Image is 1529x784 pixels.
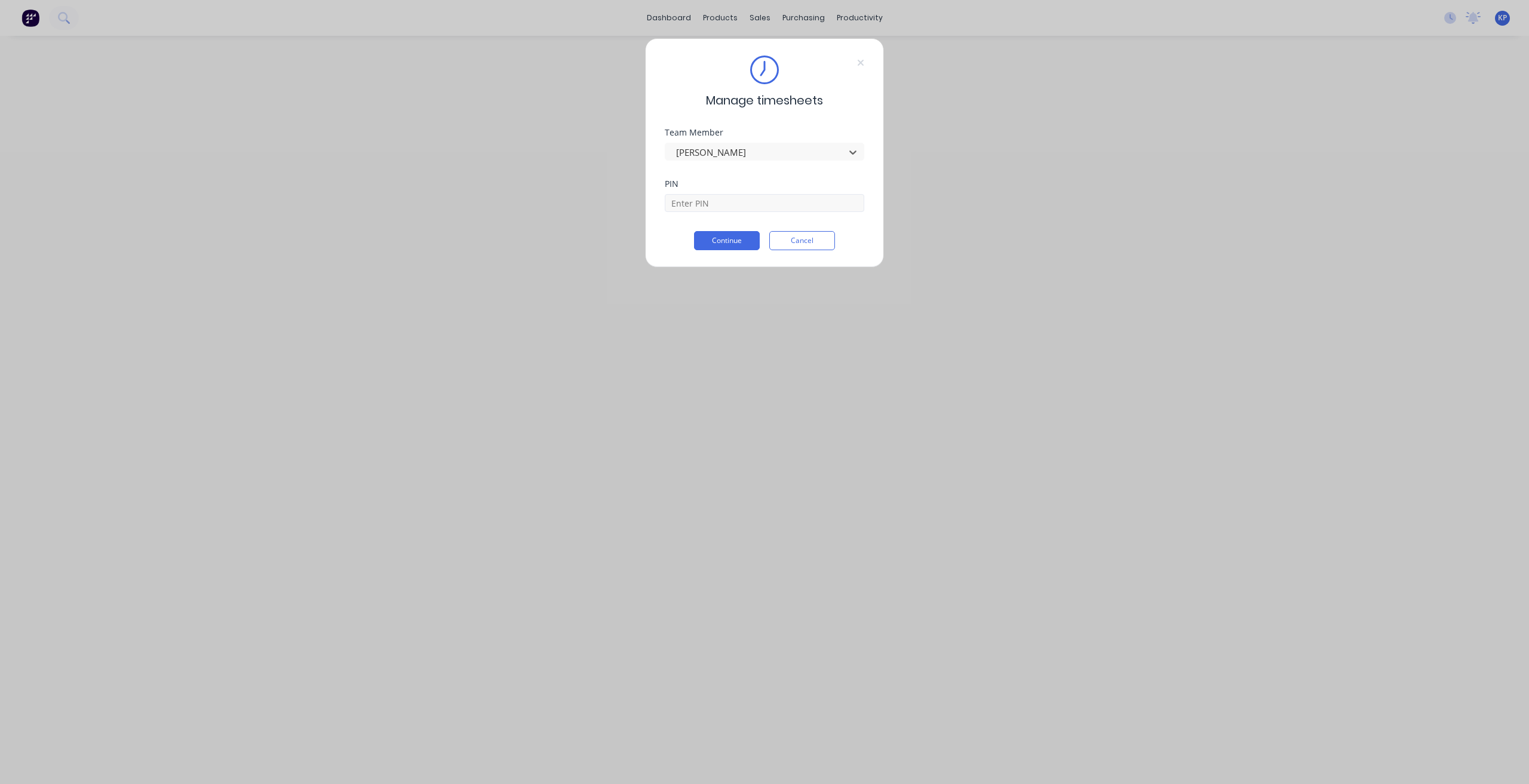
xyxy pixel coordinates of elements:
span: Manage timesheets [706,91,823,109]
input: Enter PIN [665,194,864,212]
button: Cancel [769,231,835,250]
div: PIN [665,180,864,188]
button: Continue [694,231,760,250]
div: Team Member [665,128,864,137]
